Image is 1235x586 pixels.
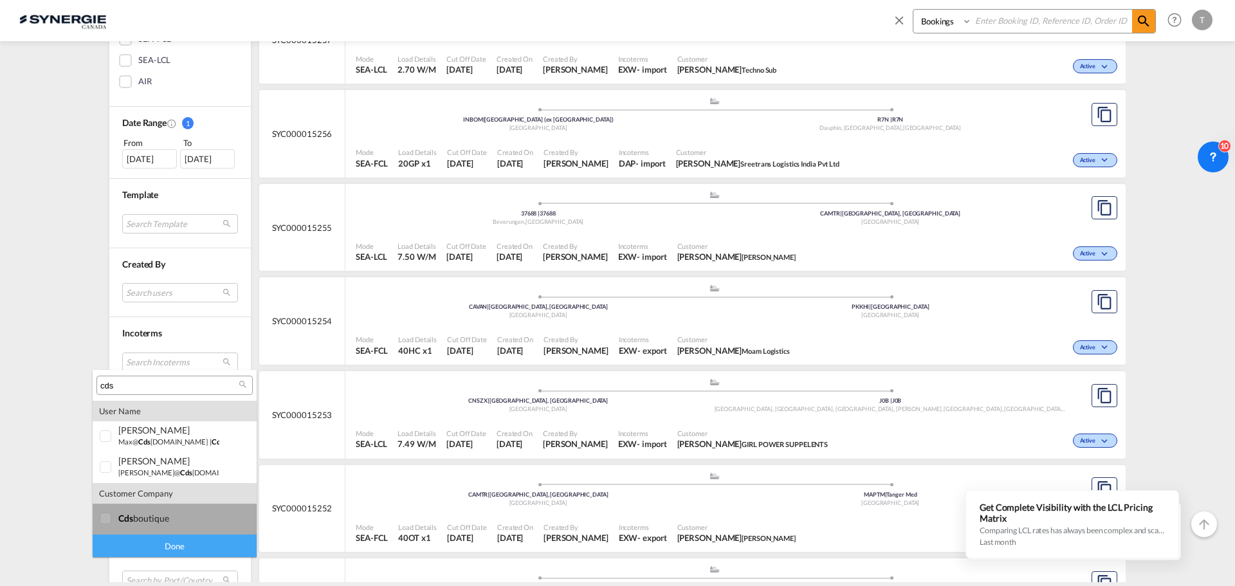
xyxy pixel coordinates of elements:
div: customer company [93,483,257,504]
span: cds [212,437,224,446]
span: cds [118,513,133,524]
small: max@ [DOMAIN_NAME] [118,437,208,446]
div: user name [93,401,257,421]
div: diane Demetre [118,455,219,466]
small: [PERSON_NAME]@ [DOMAIN_NAME] [118,468,250,477]
span: cds [138,437,151,446]
div: <span class="highlightedText">cds</span> boutique [118,513,219,524]
span: cds [180,468,192,477]
div: maxime Gosselin [118,425,219,435]
input: Search Customer Details [100,380,239,392]
small: | boutique [210,437,252,446]
div: Done [93,535,257,557]
md-icon: icon-magnify [238,380,248,389]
